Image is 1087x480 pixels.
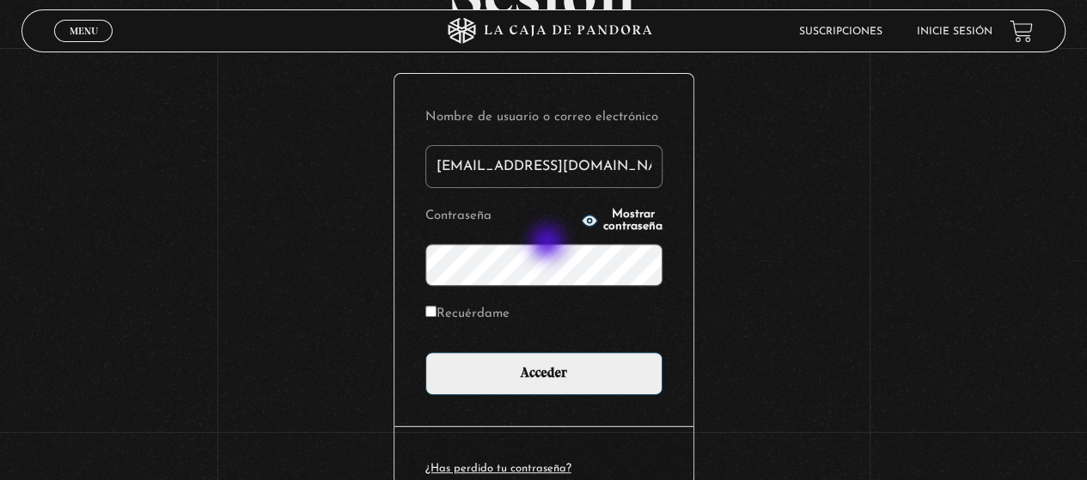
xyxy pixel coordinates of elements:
input: Recuérdame [425,306,437,317]
label: Contraseña [425,204,577,230]
a: ¿Has perdido tu contraseña? [425,463,571,474]
input: Acceder [425,352,663,395]
a: Suscripciones [799,27,882,37]
span: Menu [70,26,98,36]
button: Mostrar contraseña [581,209,663,233]
span: Cerrar [64,40,104,52]
label: Nombre de usuario o correo electrónico [425,105,663,131]
a: Inicie sesión [917,27,992,37]
a: View your shopping cart [1010,20,1033,43]
label: Recuérdame [425,301,510,328]
span: Mostrar contraseña [603,209,663,233]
